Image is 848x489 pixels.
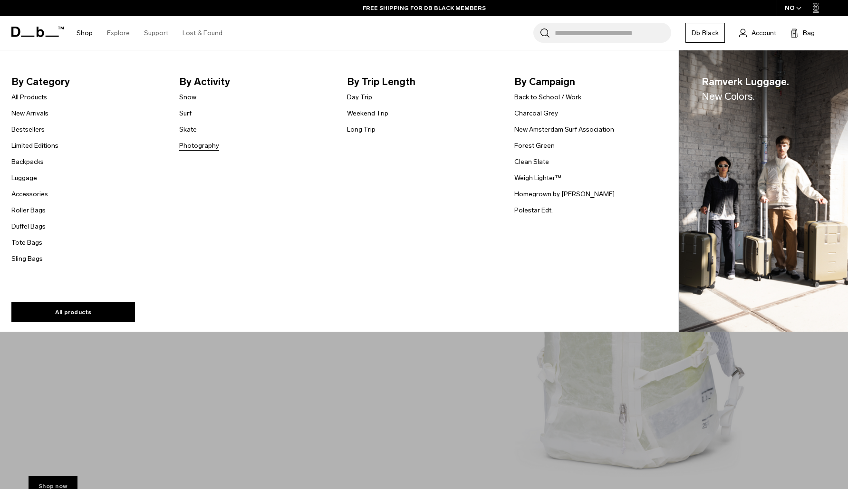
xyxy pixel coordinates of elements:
span: By Category [11,74,164,89]
span: By Campaign [514,74,667,89]
img: Db [679,50,848,332]
a: All Products [11,92,47,102]
a: Explore [107,16,130,50]
span: Ramverk Luggage. [702,74,789,104]
span: Account [752,28,776,38]
a: Skate [179,125,197,134]
a: FREE SHIPPING FOR DB BLACK MEMBERS [363,4,486,12]
a: Ramverk Luggage.New Colors. Db [679,50,848,332]
a: Forest Green [514,141,555,151]
a: Long Trip [347,125,376,134]
a: Support [144,16,168,50]
a: Day Trip [347,92,372,102]
nav: Main Navigation [69,16,230,50]
a: Surf [179,108,192,118]
a: All products [11,302,135,322]
a: Weigh Lighter™ [514,173,561,183]
a: Homegrown by [PERSON_NAME] [514,189,615,199]
a: Lost & Found [183,16,222,50]
a: New Arrivals [11,108,48,118]
span: Bag [803,28,815,38]
button: Bag [790,27,815,38]
a: Duffel Bags [11,221,46,231]
a: Bestsellers [11,125,45,134]
a: Polestar Edt. [514,205,553,215]
a: Snow [179,92,196,102]
a: Back to School / Work [514,92,581,102]
a: Account [739,27,776,38]
a: Sling Bags [11,254,43,264]
span: New Colors. [702,90,755,102]
a: Clean Slate [514,157,549,167]
span: By Activity [179,74,332,89]
a: Db Black [685,23,725,43]
a: Roller Bags [11,205,46,215]
a: Shop [77,16,93,50]
a: Accessories [11,189,48,199]
a: Limited Editions [11,141,58,151]
a: New Amsterdam Surf Association [514,125,614,134]
a: Weekend Trip [347,108,388,118]
a: Backpacks [11,157,44,167]
a: Charcoal Grey [514,108,558,118]
a: Photography [179,141,219,151]
a: Tote Bags [11,238,42,248]
span: By Trip Length [347,74,500,89]
a: Luggage [11,173,37,183]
